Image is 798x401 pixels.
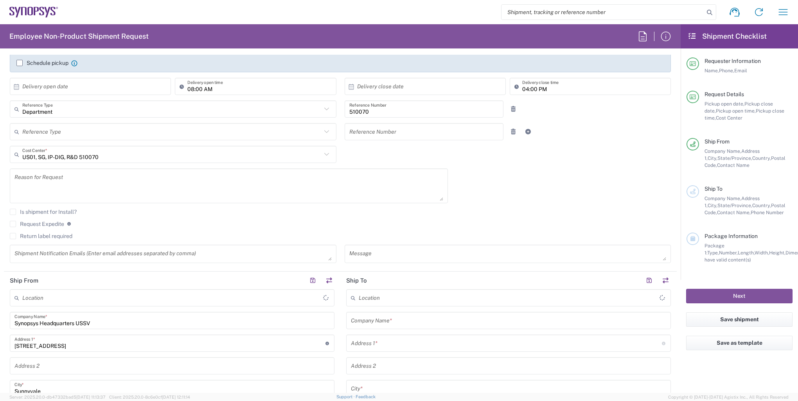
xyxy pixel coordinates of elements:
[755,250,769,256] span: Width,
[508,126,519,137] a: Remove Reference
[705,148,741,154] span: Company Name,
[10,233,72,239] label: Return label required
[707,250,719,256] span: Type,
[109,395,190,399] span: Client: 2025.20.0-8c6e0cf
[705,68,719,73] span: Name,
[769,250,785,256] span: Height,
[10,277,38,285] h2: Ship From
[705,138,730,145] span: Ship From
[751,209,784,215] span: Phone Number
[686,336,793,350] button: Save as template
[668,394,789,401] span: Copyright © [DATE]-[DATE] Agistix Inc., All Rights Reserved
[346,277,367,285] h2: Ship To
[76,395,106,399] span: [DATE] 11:13:37
[717,209,751,215] span: Contact Name,
[752,155,771,161] span: Country,
[686,289,793,303] button: Next
[752,202,771,208] span: Country,
[716,115,742,121] span: Cost Center
[705,101,744,107] span: Pickup open date,
[705,233,758,239] span: Package Information
[501,5,704,20] input: Shipment, tracking or reference number
[336,394,356,399] a: Support
[708,202,717,208] span: City,
[10,209,77,215] label: Is shipment for Install?
[705,91,744,97] span: Request Details
[686,312,793,327] button: Save shipment
[162,395,190,399] span: [DATE] 12:11:14
[16,60,68,66] label: Schedule pickup
[705,195,741,201] span: Company Name,
[719,250,738,256] span: Number,
[716,108,756,114] span: Pickup open time,
[508,104,519,115] a: Remove Reference
[9,32,149,41] h2: Employee Non-Product Shipment Request
[10,221,64,227] label: Request Expedite
[523,126,534,137] a: Add Reference
[734,68,747,73] span: Email
[708,155,717,161] span: City,
[688,32,767,41] h2: Shipment Checklist
[717,162,749,168] span: Contact Name
[356,394,376,399] a: Feedback
[717,202,752,208] span: State/Province,
[738,250,755,256] span: Length,
[705,186,723,192] span: Ship To
[705,243,724,256] span: Package 1:
[719,68,734,73] span: Phone,
[9,395,106,399] span: Server: 2025.20.0-db47332bad5
[717,155,752,161] span: State/Province,
[705,58,761,64] span: Requester Information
